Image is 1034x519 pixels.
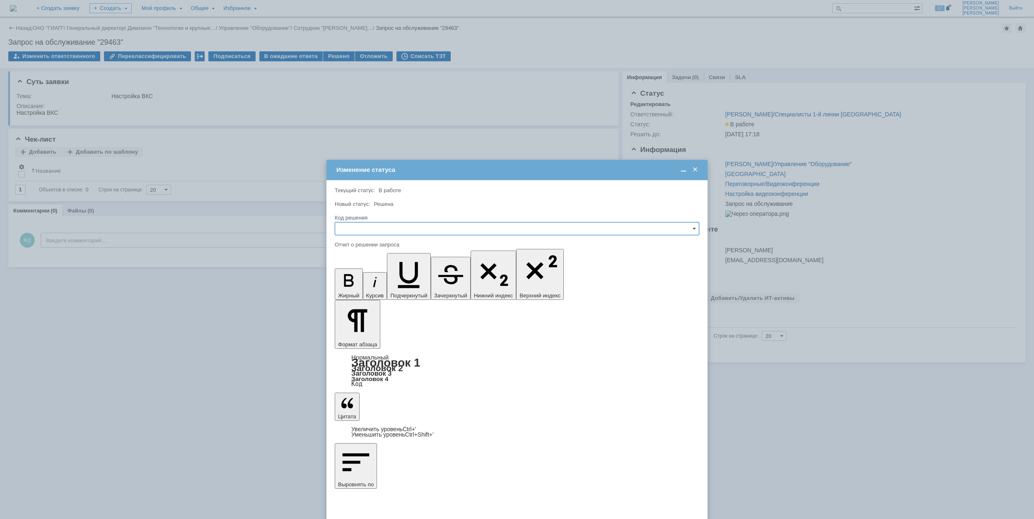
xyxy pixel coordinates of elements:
[335,393,360,421] button: Цитата
[679,166,688,174] span: Свернуть (Ctrl + M)
[335,355,699,387] div: Формат абзаца
[351,363,403,373] a: Заголовок 2
[335,443,377,489] button: Выровнять по
[691,166,699,174] span: Закрыть
[336,166,699,174] div: Изменение статуса
[474,292,513,299] span: Нижний индекс
[335,215,698,220] div: Код решения
[335,268,363,300] button: Жирный
[366,292,384,299] span: Курсив
[351,375,388,382] a: Заголовок 4
[471,251,517,300] button: Нижний индекс
[351,431,434,438] a: Decrease
[434,292,467,299] span: Зачеркнутый
[405,431,434,438] span: Ctrl+Shift+'
[363,272,387,300] button: Курсив
[351,354,389,361] a: Нормальный
[351,369,391,377] a: Заголовок 3
[519,292,560,299] span: Верхний индекс
[351,426,416,432] a: Increase
[338,341,377,348] span: Формат абзаца
[379,187,401,193] span: В работе
[335,201,370,207] label: Новый статус:
[431,257,471,300] button: Зачеркнутый
[390,292,427,299] span: Подчеркнутый
[516,249,564,300] button: Верхний индекс
[374,201,393,207] span: Решена
[338,292,360,299] span: Жирный
[351,380,362,388] a: Код
[335,300,380,349] button: Формат абзаца
[335,427,699,437] div: Цитата
[351,356,420,369] a: Заголовок 1
[338,481,374,488] span: Выровнять по
[335,187,375,193] label: Текущий статус:
[335,242,698,247] div: Отчет о решении запроса
[387,253,430,300] button: Подчеркнутый
[403,426,416,432] span: Ctrl+'
[338,413,356,420] span: Цитата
